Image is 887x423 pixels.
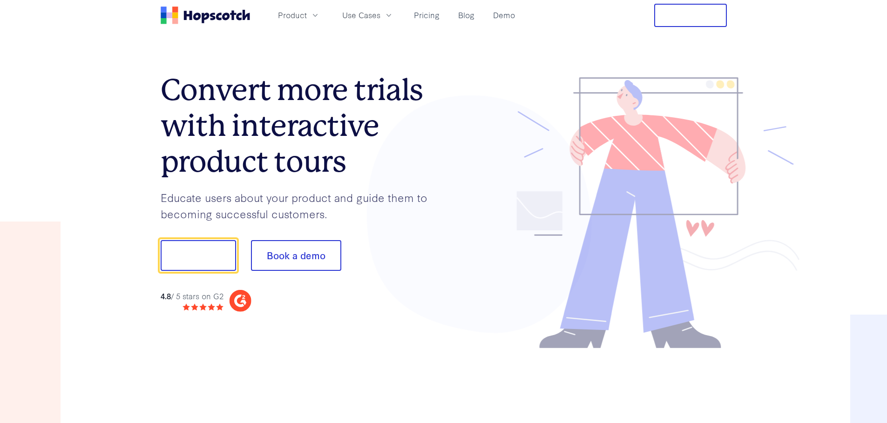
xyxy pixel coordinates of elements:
h1: Convert more trials with interactive product tours [161,72,444,179]
a: Demo [489,7,519,23]
span: Product [278,9,307,21]
button: Use Cases [337,7,399,23]
button: Free Trial [654,4,727,27]
a: Blog [454,7,478,23]
button: Book a demo [251,240,341,271]
button: Show me! [161,240,236,271]
span: Use Cases [342,9,380,21]
p: Educate users about your product and guide them to becoming successful customers. [161,189,444,222]
strong: 4.8 [161,290,171,301]
a: Pricing [410,7,443,23]
a: Home [161,7,250,24]
button: Product [272,7,325,23]
div: / 5 stars on G2 [161,290,223,302]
